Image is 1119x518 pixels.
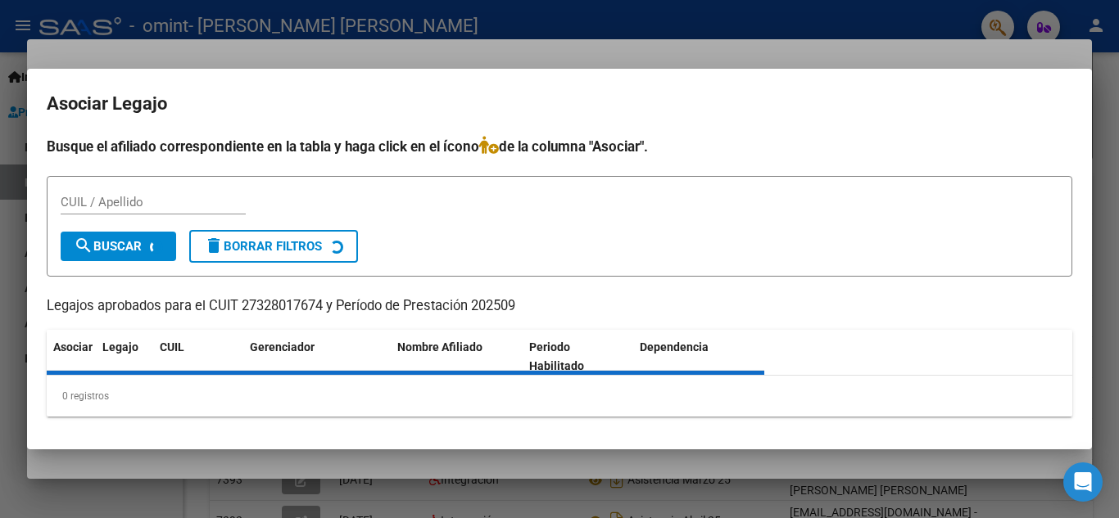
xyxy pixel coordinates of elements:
[523,330,633,384] datatable-header-cell: Periodo Habilitado
[47,376,1072,417] div: 0 registros
[1063,462,1103,502] div: Open Intercom Messenger
[633,330,765,384] datatable-header-cell: Dependencia
[47,136,1072,157] h4: Busque el afiliado correspondiente en la tabla y haga click en el ícono de la columna "Asociar".
[640,340,709,354] span: Dependencia
[204,239,322,254] span: Borrar Filtros
[53,340,93,354] span: Asociar
[47,330,96,384] datatable-header-cell: Asociar
[47,296,1072,317] p: Legajos aprobados para el CUIT 27328017674 y Período de Prestación 202509
[74,239,142,254] span: Buscar
[96,330,153,384] datatable-header-cell: Legajo
[529,340,584,372] span: Periodo Habilitado
[61,232,176,261] button: Buscar
[391,330,523,384] datatable-header-cell: Nombre Afiliado
[153,330,243,384] datatable-header-cell: CUIL
[204,236,224,255] mat-icon: delete
[74,236,93,255] mat-icon: search
[397,340,482,354] span: Nombre Afiliado
[189,230,358,263] button: Borrar Filtros
[243,330,391,384] datatable-header-cell: Gerenciador
[102,340,138,354] span: Legajo
[47,88,1072,119] h2: Asociar Legajo
[250,340,315,354] span: Gerenciador
[160,340,184,354] span: CUIL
